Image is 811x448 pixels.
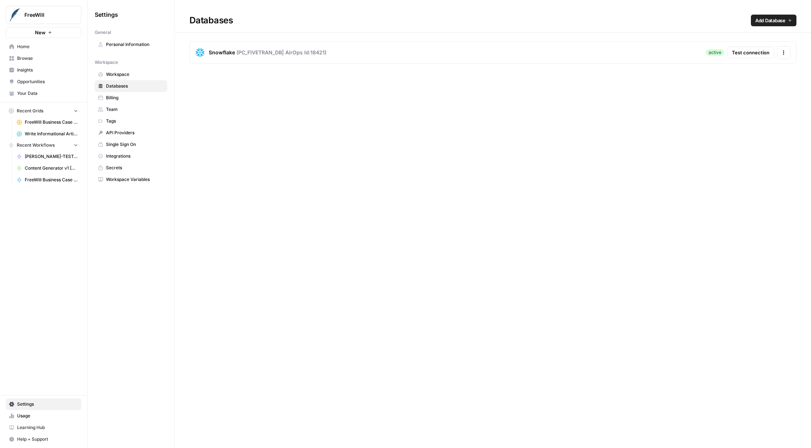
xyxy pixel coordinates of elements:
a: Your Data [6,88,81,99]
span: Test connection [732,49,769,56]
a: FreeWill Business Case Generator [[PERSON_NAME]'s Edit - Do Not Use] [13,174,81,186]
span: Workspace [95,59,118,66]
a: Usage [6,410,81,422]
button: Test connection [727,47,774,58]
a: Insights [6,64,81,76]
button: Help + Support [6,433,81,445]
span: Insights [17,67,78,73]
span: FreeWill [24,11,68,19]
button: Workspace: FreeWill [6,6,81,24]
span: Secrets [106,165,164,171]
span: Content Generator v1 [DEPRECATED] [25,165,78,171]
span: ( PC_FIVETRAN_DB | AirOps Id: 18421 ) [236,49,326,56]
a: Secrets [95,162,167,174]
span: Integrations [106,153,164,159]
a: Settings [6,398,81,410]
span: Team [106,106,164,113]
span: Workspace [106,71,164,78]
a: Personal Information [95,39,167,50]
img: FreeWill Logo [8,8,21,22]
a: Single Sign On [95,139,167,150]
span: Snowflake [209,49,235,56]
span: General [95,29,111,36]
span: Opportunities [17,78,78,85]
div: Databases [175,15,811,26]
a: Tags [95,115,167,127]
button: Recent Grids [6,105,81,116]
span: [PERSON_NAME]-TEST-Content Generator v2 [DRAFT] [25,153,78,160]
a: Billing [95,92,167,104]
span: FreeWill Business Case Generator v2 Grid [25,119,78,125]
a: Integrations [95,150,167,162]
span: New [35,29,46,36]
span: Write Informational Articles [25,131,78,137]
span: Usage [17,413,78,419]
a: Databases [95,80,167,92]
span: Recent Workflows [17,142,55,148]
span: Workspace Variables [106,176,164,183]
button: New [6,27,81,38]
a: Browse [6,53,81,64]
span: Billing [106,94,164,101]
span: Browse [17,55,78,62]
a: Workspace [95,69,167,80]
a: FreeWill Business Case Generator v2 Grid [13,116,81,128]
span: Your Data [17,90,78,97]
div: active [706,49,724,56]
button: Recent Workflows [6,140,81,151]
span: Single Sign On [106,141,164,148]
a: Team [95,104,167,115]
a: [PERSON_NAME]-TEST-Content Generator v2 [DRAFT] [13,151,81,162]
a: Write Informational Articles [13,128,81,140]
span: Help + Support [17,436,78,443]
a: Content Generator v1 [DEPRECATED] [13,162,81,174]
span: Databases [106,83,164,89]
a: Workspace Variables [95,174,167,185]
span: Settings [17,401,78,408]
span: FreeWill Business Case Generator [[PERSON_NAME]'s Edit - Do Not Use] [25,177,78,183]
span: Learning Hub [17,424,78,431]
span: Tags [106,118,164,124]
span: Settings [95,10,118,19]
span: Home [17,43,78,50]
a: Home [6,41,81,53]
a: Opportunities [6,76,81,88]
span: Add Database [755,17,785,24]
a: Add Database [751,15,796,26]
a: API Providers [95,127,167,139]
a: Learning Hub [6,422,81,433]
span: API Providers [106,130,164,136]
span: Personal Information [106,41,164,48]
span: Recent Grids [17,108,43,114]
